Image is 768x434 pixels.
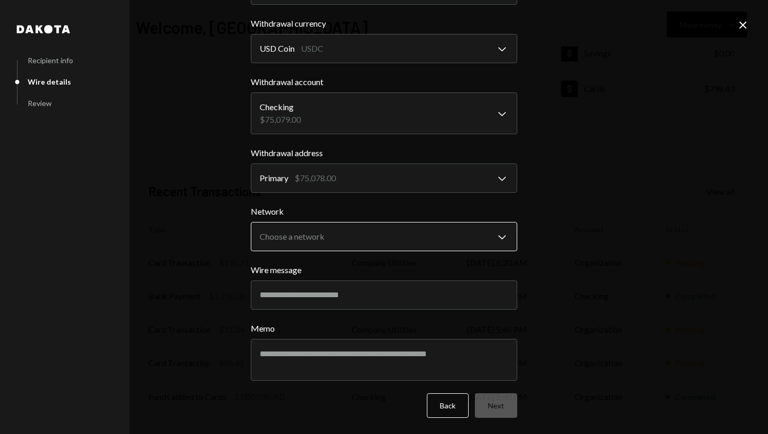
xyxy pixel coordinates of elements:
button: Network [251,222,517,251]
div: Recipient info [28,56,73,65]
div: $75,078.00 [295,172,336,184]
label: Memo [251,322,517,335]
button: Withdrawal account [251,92,517,134]
div: USDC [301,42,323,55]
label: Withdrawal address [251,147,517,159]
button: Withdrawal currency [251,34,517,63]
button: Withdrawal address [251,163,517,193]
label: Withdrawal account [251,76,517,88]
label: Withdrawal currency [251,17,517,30]
label: Wire message [251,264,517,276]
div: Wire details [28,77,71,86]
button: Back [427,393,469,418]
label: Network [251,205,517,218]
div: Review [28,99,52,108]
